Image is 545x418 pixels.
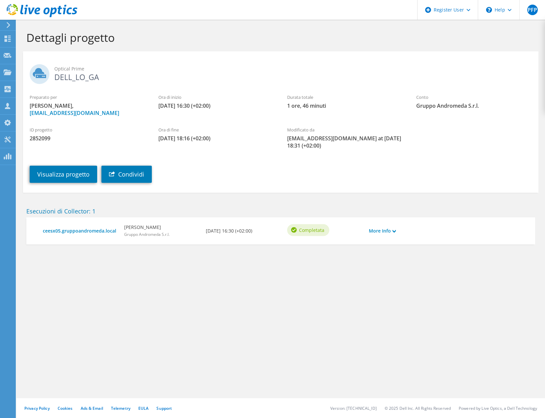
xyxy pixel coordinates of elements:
h1: Dettagli progetto [26,31,532,44]
span: [EMAIL_ADDRESS][DOMAIN_NAME] at [DATE] 18:31 (+02:00) [287,135,403,149]
a: Privacy Policy [24,405,50,411]
a: Cookies [58,405,73,411]
a: Support [156,405,172,411]
h2: DELL_LO_GA [30,64,532,81]
span: 2852099 [30,135,145,142]
span: [DATE] 16:30 (+02:00) [158,102,274,109]
span: Gruppo Andromeda S.r.l. [416,102,532,109]
b: [DATE] 16:30 (+02:00) [206,227,252,235]
label: Ora di fine [158,126,274,133]
h2: Esecuzioni di Collector: 1 [26,208,535,215]
a: ceesx05.gruppoandromeda.local [43,227,118,235]
a: More Info [369,227,396,235]
label: Conto [416,94,532,100]
a: Telemetry [111,405,130,411]
label: Durata totale [287,94,403,100]
a: Visualizza progetto [30,166,97,183]
svg: \n [486,7,492,13]
span: Gruppo Andromeda S.r.l. [124,232,170,237]
a: Ads & Email [81,405,103,411]
span: [DATE] 18:16 (+02:00) [158,135,274,142]
li: Version: [TECHNICAL_ID] [330,405,377,411]
li: Powered by Live Optics, a Dell Technology [459,405,537,411]
a: [EMAIL_ADDRESS][DOMAIN_NAME] [30,109,119,117]
span: 1 ore, 46 minuti [287,102,403,109]
label: Preparato per [30,94,145,100]
a: EULA [138,405,149,411]
span: [PERSON_NAME], [30,102,145,117]
label: Ora di inizio [158,94,274,100]
span: Optical Prime [54,65,532,72]
span: PFP [527,5,538,15]
b: [PERSON_NAME] [124,224,170,231]
li: © 2025 Dell Inc. All Rights Reserved [385,405,451,411]
a: Condividi [101,166,152,183]
span: Completata [299,226,324,234]
label: Modificato da [287,126,403,133]
label: ID progetto [30,126,145,133]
